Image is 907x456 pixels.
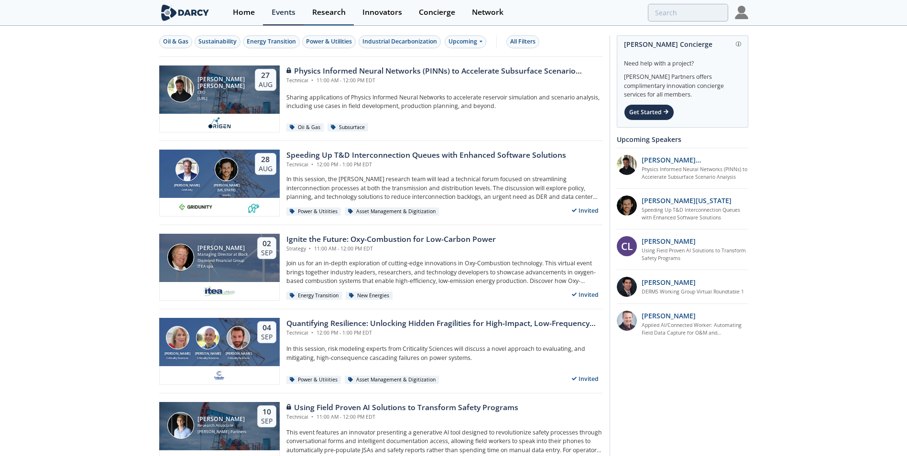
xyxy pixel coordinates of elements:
img: logo-wide.svg [159,4,211,21]
div: [PERSON_NAME] [197,416,246,423]
div: ITEA spa [197,263,249,270]
img: f59c13b7-8146-4c0f-b540-69d0cf6e4c34 [213,369,225,381]
div: Sep [261,333,273,341]
div: Research [312,9,346,16]
div: [URL] [197,96,246,102]
div: Sep [261,249,273,257]
img: Ruben Rodriguez Torrado [167,76,194,102]
div: [PERSON_NAME][US_STATE] [212,183,241,193]
p: [PERSON_NAME] [642,236,696,246]
div: Physics Informed Neural Networks (PINNs) to Accelerate Subsurface Scenario Analysis [286,65,603,77]
img: 1b183925-147f-4a47-82c9-16eeeed5003c [617,195,637,216]
div: Using Field Proven AI Solutions to Transform Safety Programs [286,402,518,413]
div: Energy Transition [286,292,342,300]
a: Physics Informed Neural Networks (PINNs) to Accelerate Subsurface Scenario Analysis [642,166,748,181]
div: CEO [197,89,246,96]
a: Patrick Imeson [PERSON_NAME] Managing Director at Black Diamond Financial Group ITEA spa 02 Sep I... [159,234,603,301]
img: Juan Mayol [167,412,194,439]
div: Concierge [419,9,455,16]
p: [PERSON_NAME] [642,277,696,287]
img: 257d1208-f7de-4aa6-9675-f79dcebd2004 [617,311,637,331]
img: information.svg [736,42,741,47]
a: Brian Fitzsimons [PERSON_NAME] GridUnity Luigi Montana [PERSON_NAME][US_STATE] envelio 28 Aug Spe... [159,150,603,217]
div: Get Started [624,104,674,120]
div: [PERSON_NAME] [PERSON_NAME] [197,76,246,89]
img: Susan Ginsburg [166,326,189,349]
div: Speeding Up T&D Interconnection Queues with Enhanced Software Solutions [286,150,566,161]
div: Sep [261,417,273,425]
img: 336b6de1-6040-4323-9c13-5718d9811639 [248,201,260,213]
img: Patrick Imeson [167,244,194,271]
div: Technical 12:00 PM - 1:00 PM EDT [286,329,603,337]
img: Brian Fitzsimons [175,158,199,181]
div: Oil & Gas [163,37,188,46]
p: In this session, the [PERSON_NAME] research team will lead a technical forum focused on streamlin... [286,175,603,201]
p: [PERSON_NAME] [PERSON_NAME] [642,155,748,165]
div: Ignite the Future: Oxy-Combustion for Low-Carbon Power [286,234,496,245]
div: Subsurface [328,123,369,132]
a: Ruben Rodriguez Torrado [PERSON_NAME] [PERSON_NAME] CEO [URL] 27 Aug Physics Informed Neural Netw... [159,65,603,132]
a: Speeding Up T&D Interconnection Queues with Enhanced Software Solutions [642,206,748,222]
div: Strategy 11:00 AM - 12:00 PM EDT [286,245,496,253]
div: CL [617,236,637,256]
button: Energy Transition [243,35,300,48]
div: 28 [259,155,273,164]
p: In this session, risk modeling experts from Criticality Sciences will discuss a novel approach to... [286,345,603,362]
a: Susan Ginsburg [PERSON_NAME] Criticality Sciences Ben Ruddell [PERSON_NAME] Criticality Sciences ... [159,318,603,385]
div: [PERSON_NAME] [223,351,254,357]
div: GridUnity [172,188,202,192]
p: [PERSON_NAME][US_STATE] [642,195,732,206]
div: envelio [212,193,241,197]
div: Oil & Gas [286,123,324,132]
div: New Energies [346,292,393,300]
div: Upcoming [445,35,486,48]
div: 27 [259,71,273,80]
div: Quantifying Resilience: Unlocking Hidden Fragilities for High-Impact, Low-Frequency (HILF) Event ... [286,318,603,329]
p: [PERSON_NAME] [642,311,696,321]
div: [PERSON_NAME] Partners offers complimentary innovation concierge services for all members. [624,68,741,99]
div: 10 [261,407,273,417]
div: Aug [259,164,273,173]
div: Sustainability [198,37,237,46]
div: Power & Utilities [286,376,341,384]
div: Need help with a project? [624,53,741,68]
div: Technical 11:00 AM - 12:00 PM EDT [286,77,603,85]
img: 10e008b0-193f-493d-a134-a0520e334597 [179,201,212,213]
div: Aug [259,80,273,89]
div: Asset Management & Digitization [345,376,439,384]
div: [PERSON_NAME] Concierge [624,36,741,53]
div: All Filters [510,37,535,46]
span: • [307,245,313,252]
div: Upcoming Speakers [617,131,748,148]
div: [PERSON_NAME] Partners [197,429,246,435]
p: Sharing applications of Physics Informed Neural Networks to accelerate reservoir simulation and s... [286,93,603,111]
div: Technical 11:00 AM - 12:00 PM EDT [286,413,518,421]
button: Power & Utilities [302,35,356,48]
img: Profile [735,6,748,19]
p: Join us for an in-depth exploration of cutting-edge innovations in Oxy-Combustion technology. Thi... [286,259,603,285]
button: Sustainability [195,35,240,48]
button: All Filters [506,35,539,48]
div: [PERSON_NAME] [172,183,202,188]
div: [PERSON_NAME] [193,351,223,357]
img: e2203200-5b7a-4eed-a60e-128142053302 [203,285,236,297]
img: Ross Dakin [227,326,250,349]
div: [PERSON_NAME] [163,351,193,357]
div: Power & Utilities [306,37,352,46]
img: 47e0ea7c-5f2f-49e4-bf12-0fca942f69fc [617,277,637,297]
img: origen.ai.png [205,117,233,129]
button: Oil & Gas [159,35,192,48]
div: Research Associate [197,423,246,429]
div: 02 [261,239,273,249]
a: DERMS Working Group Virtual Roundtable 1 [642,288,744,296]
div: Innovators [362,9,402,16]
div: Energy Transition [247,37,296,46]
img: 20112e9a-1f67-404a-878c-a26f1c79f5da [617,155,637,175]
span: • [310,161,315,168]
span: • [310,329,315,336]
div: Asset Management & Digitization [345,207,439,216]
div: Managing Director at Black Diamond Financial Group [197,251,249,263]
div: Events [272,9,295,16]
span: • [310,77,315,84]
button: Industrial Decarbonization [359,35,441,48]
